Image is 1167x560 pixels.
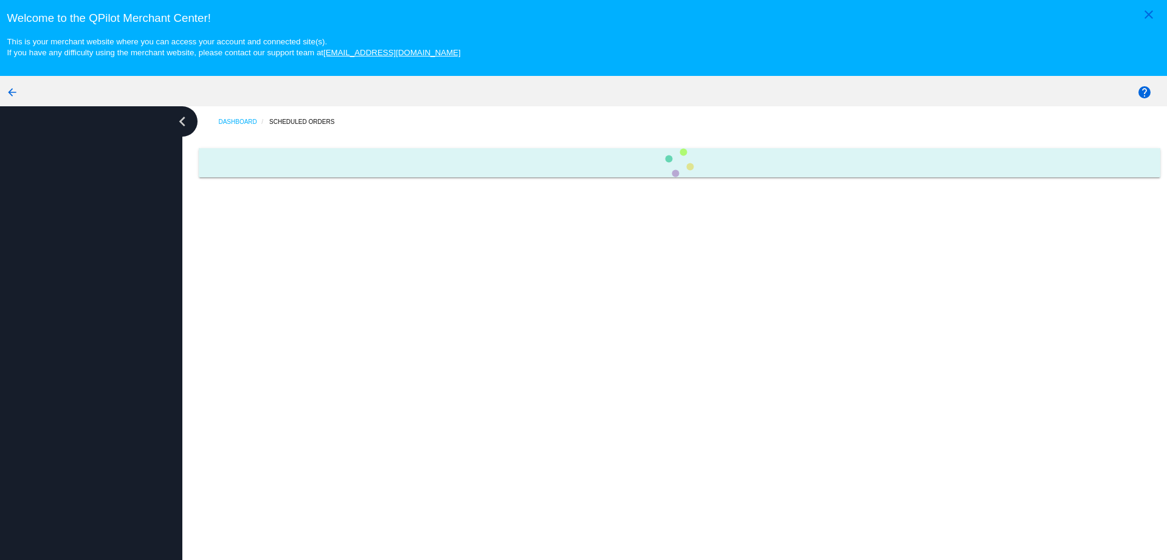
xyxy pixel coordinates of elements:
[7,37,460,57] small: This is your merchant website where you can access your account and connected site(s). If you hav...
[323,48,461,57] a: [EMAIL_ADDRESS][DOMAIN_NAME]
[1141,7,1156,22] mat-icon: close
[1137,85,1152,100] mat-icon: help
[269,112,345,131] a: Scheduled Orders
[5,85,19,100] mat-icon: arrow_back
[173,112,192,131] i: chevron_left
[7,12,1160,25] h3: Welcome to the QPilot Merchant Center!
[218,112,269,131] a: Dashboard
